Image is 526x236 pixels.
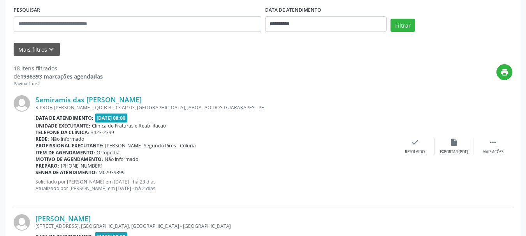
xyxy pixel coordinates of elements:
div: Página 1 de 2 [14,80,103,87]
span: [PHONE_NUMBER] [61,163,102,169]
span: Ortopedia [97,149,120,156]
i: print [500,68,509,77]
a: Semiramis das [PERSON_NAME] [35,95,142,104]
b: Rede: [35,136,49,142]
div: [STREET_ADDRESS]. [GEOGRAPHIC_DATA], [GEOGRAPHIC_DATA] - [GEOGRAPHIC_DATA] [35,223,396,229]
button: print [496,64,512,80]
i:  [489,138,497,147]
b: Profissional executante: [35,142,104,149]
button: Mais filtroskeyboard_arrow_down [14,43,60,56]
span: 3423-2399 [91,129,114,136]
span: Não informado [105,156,138,163]
div: 18 itens filtrados [14,64,103,72]
b: Item de agendamento: [35,149,95,156]
i: keyboard_arrow_down [47,45,56,54]
label: PESQUISAR [14,4,40,16]
div: Resolvido [405,149,425,155]
b: Motivo de agendamento: [35,156,103,163]
span: M02939899 [99,169,125,176]
img: img [14,214,30,231]
span: [PERSON_NAME] Segundo Pires - Coluna [105,142,196,149]
i: insert_drive_file [450,138,458,147]
label: DATA DE ATENDIMENTO [265,4,321,16]
span: [DATE] 08:00 [95,114,128,122]
b: Telefone da clínica: [35,129,89,136]
b: Senha de atendimento: [35,169,97,176]
span: Não informado [51,136,84,142]
b: Unidade executante: [35,122,90,129]
strong: 1938393 marcações agendadas [20,73,103,80]
div: de [14,72,103,80]
div: R PROF. [PERSON_NAME] , QD-B BL-13 AP-03, [GEOGRAPHIC_DATA], JABOATAO DOS GUARARAPES - PE [35,104,396,111]
div: Exportar (PDF) [440,149,468,155]
p: Solicitado por [PERSON_NAME] em [DATE] - há 23 dias Atualizado por [PERSON_NAME] em [DATE] - há 2... [35,178,396,192]
b: Data de atendimento: [35,115,93,121]
i: check [411,138,419,147]
a: [PERSON_NAME] [35,214,91,223]
button: Filtrar [391,19,415,32]
div: Mais ações [482,149,503,155]
img: img [14,95,30,112]
span: Clinica de Fraturas e Reabilitacao [92,122,166,129]
b: Preparo: [35,163,59,169]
